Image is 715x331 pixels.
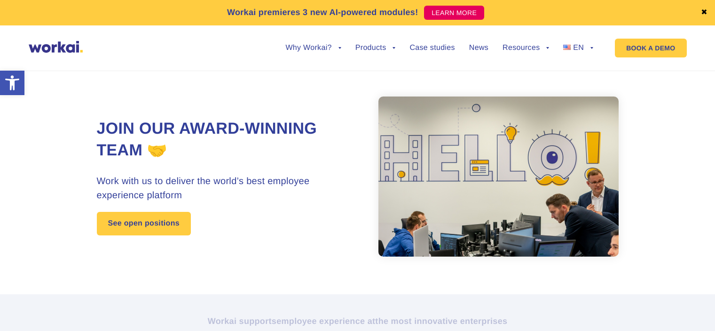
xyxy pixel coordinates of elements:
a: Case studies [409,44,455,52]
h1: Join our award-winning team 🤝 [97,118,358,161]
a: See open positions [97,212,191,235]
a: ✖ [701,9,707,16]
h3: Work with us to deliver the world’s best employee experience platform [97,174,358,202]
a: Resources [503,44,549,52]
h2: Workai supports the most innovative enterprises [97,315,619,327]
a: Why Workai? [285,44,341,52]
i: employee experience at [276,316,375,326]
a: Products [355,44,396,52]
a: News [469,44,488,52]
span: EN [573,44,584,52]
a: LEARN MORE [424,6,484,20]
p: Workai premieres 3 new AI-powered modules! [227,6,418,19]
a: BOOK A DEMO [615,39,686,57]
